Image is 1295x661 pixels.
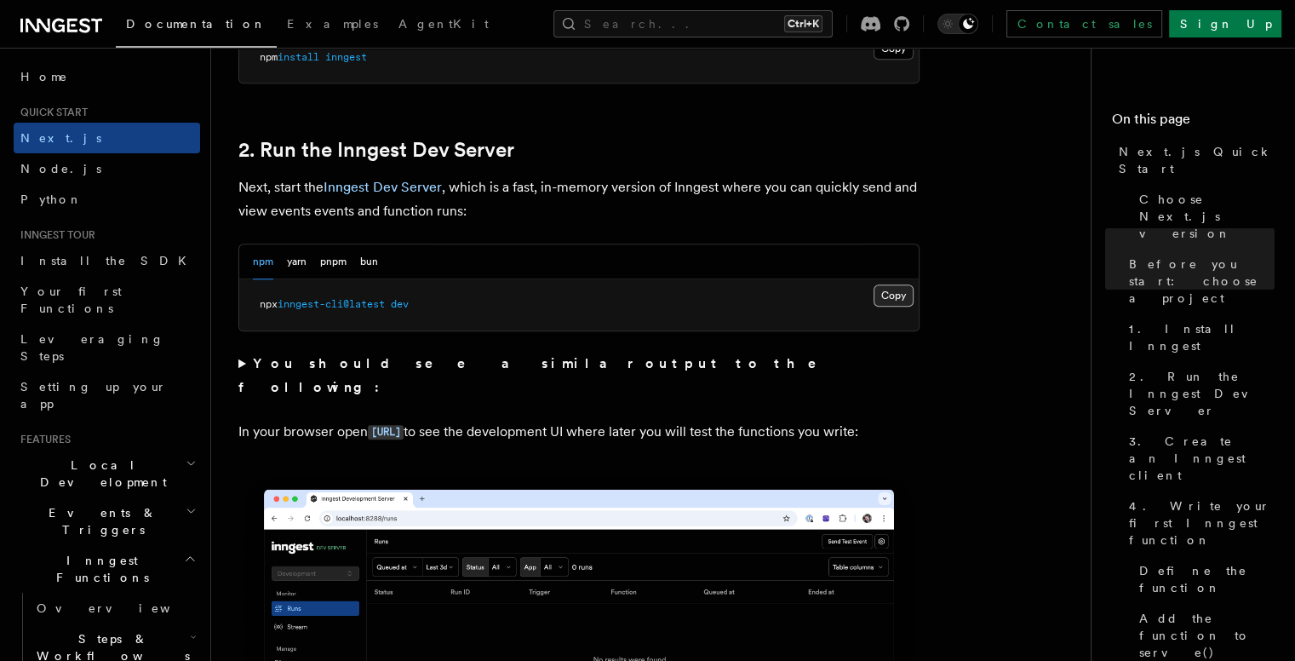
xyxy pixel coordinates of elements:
[1006,10,1162,37] a: Contact sales
[287,244,307,279] button: yarn
[14,276,200,324] a: Your first Functions
[1122,361,1275,426] a: 2. Run the Inngest Dev Server
[14,371,200,419] a: Setting up your app
[1129,320,1275,354] span: 1. Install Inngest
[116,5,277,48] a: Documentation
[238,420,920,445] p: In your browser open to see the development UI where later you will test the functions you write:
[238,138,514,162] a: 2. Run the Inngest Dev Server
[14,106,88,119] span: Quick start
[126,17,266,31] span: Documentation
[360,244,378,279] button: bun
[278,298,385,310] span: inngest-cli@latest
[320,244,347,279] button: pnpm
[1132,184,1275,249] a: Choose Next.js version
[20,332,164,363] span: Leveraging Steps
[238,352,920,399] summary: You should see a similar output to the following:
[277,5,388,46] a: Examples
[391,298,409,310] span: dev
[1129,497,1275,549] span: 4. Write your first Inngest function
[14,552,184,586] span: Inngest Functions
[238,355,840,395] strong: You should see a similar output to the following:
[14,324,200,371] a: Leveraging Steps
[238,175,920,223] p: Next, start the , which is a fast, in-memory version of Inngest where you can quickly send and vi...
[20,162,101,175] span: Node.js
[1129,433,1275,484] span: 3. Create an Inngest client
[14,228,95,242] span: Inngest tour
[553,10,833,37] button: Search...Ctrl+K
[14,504,186,538] span: Events & Triggers
[368,425,404,440] code: [URL]
[260,51,278,63] span: npm
[14,184,200,215] a: Python
[37,601,212,615] span: Overview
[1129,368,1275,419] span: 2. Run the Inngest Dev Server
[1139,610,1275,661] span: Add the function to serve()
[14,450,200,497] button: Local Development
[1122,313,1275,361] a: 1. Install Inngest
[260,298,278,310] span: npx
[14,245,200,276] a: Install the SDK
[20,193,83,206] span: Python
[14,433,71,446] span: Features
[1139,191,1275,242] span: Choose Next.js version
[874,285,914,307] button: Copy
[368,423,404,440] a: [URL]
[20,131,101,145] span: Next.js
[1139,562,1275,596] span: Define the function
[1169,10,1281,37] a: Sign Up
[20,254,197,267] span: Install the SDK
[398,17,489,31] span: AgentKit
[937,14,978,34] button: Toggle dark mode
[1122,426,1275,491] a: 3. Create an Inngest client
[1122,249,1275,313] a: Before you start: choose a project
[14,153,200,184] a: Node.js
[1129,256,1275,307] span: Before you start: choose a project
[14,457,186,491] span: Local Development
[325,51,367,63] span: inngest
[1112,109,1275,136] h4: On this page
[14,123,200,153] a: Next.js
[1119,143,1275,177] span: Next.js Quick Start
[324,179,442,195] a: Inngest Dev Server
[1112,136,1275,184] a: Next.js Quick Start
[287,17,378,31] span: Examples
[20,285,122,315] span: Your first Functions
[20,68,68,85] span: Home
[388,5,499,46] a: AgentKit
[253,244,273,279] button: npm
[784,15,822,32] kbd: Ctrl+K
[1122,491,1275,555] a: 4. Write your first Inngest function
[14,545,200,593] button: Inngest Functions
[20,380,167,411] span: Setting up your app
[1132,555,1275,603] a: Define the function
[14,61,200,92] a: Home
[278,51,319,63] span: install
[14,497,200,545] button: Events & Triggers
[30,593,200,624] a: Overview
